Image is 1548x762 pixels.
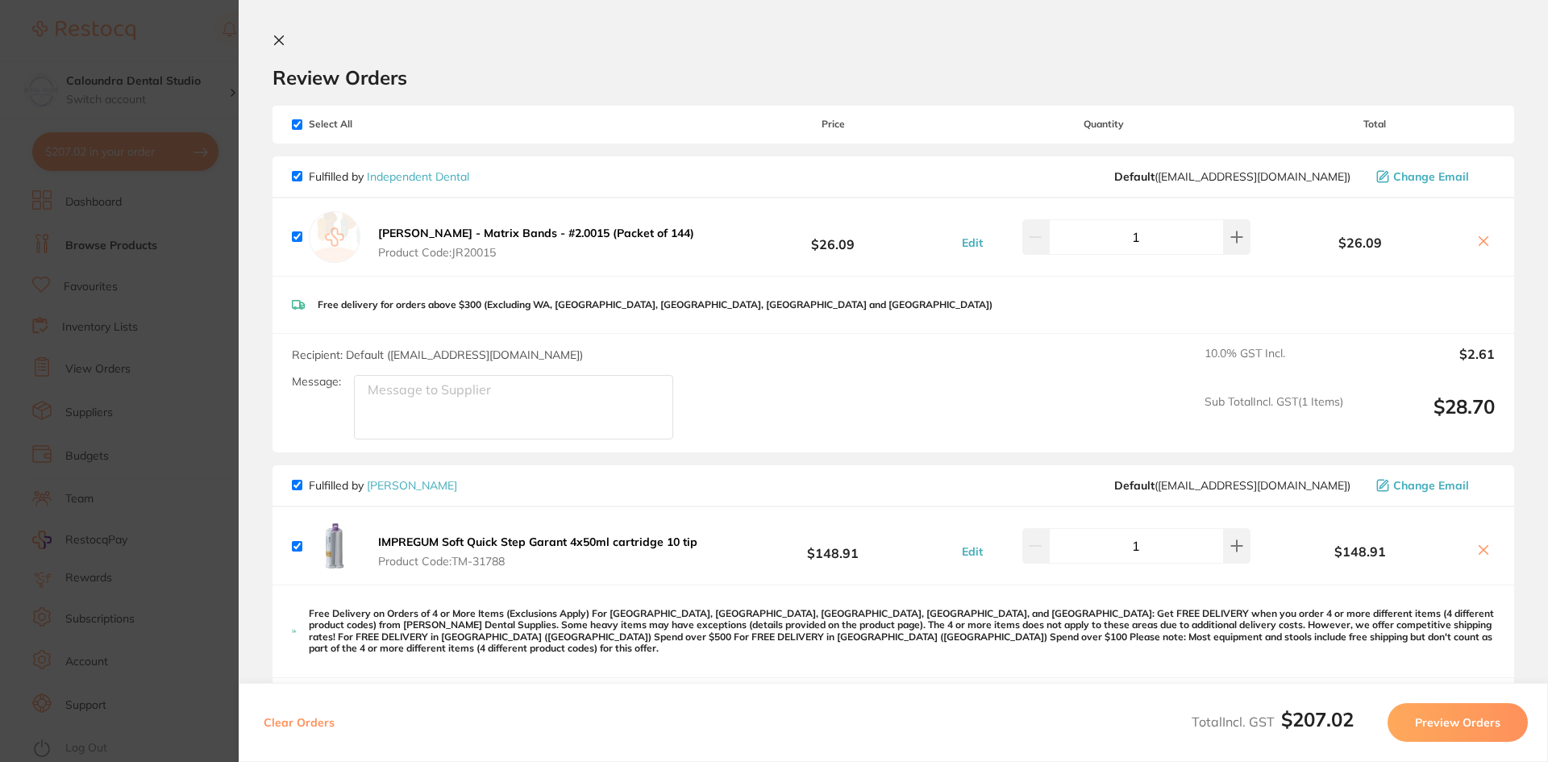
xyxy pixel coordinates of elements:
button: Preview Orders [1388,703,1528,742]
p: Free Delivery on Orders of 4 or More Items (Exclusions Apply) For [GEOGRAPHIC_DATA], [GEOGRAPHIC_... [309,608,1495,655]
span: Change Email [1393,479,1469,492]
span: 10.0 % GST Incl. [1205,347,1343,382]
b: Default [1114,169,1155,184]
output: $2.61 [1356,347,1495,382]
span: Total Incl. GST [1192,714,1354,730]
output: $28.70 [1356,395,1495,439]
p: Fulfilled by [309,170,469,183]
a: [PERSON_NAME] [367,478,457,493]
span: Product Code: JR20015 [378,246,694,259]
b: $148.91 [1255,544,1466,559]
p: Fulfilled by [309,479,457,492]
button: IMPREGUM Soft Quick Step Garant 4x50ml cartridge 10 tip Product Code:TM-31788 [373,535,702,568]
button: Edit [957,235,988,250]
span: Price [713,119,953,130]
a: Independent Dental [367,169,469,184]
img: Profile image for Restocq [36,48,62,74]
b: $26.09 [1255,235,1466,250]
span: Change Email [1393,170,1469,183]
span: save@adamdental.com.au [1114,479,1350,492]
b: [PERSON_NAME] - Matrix Bands - #2.0015 (Packet of 144) [378,226,694,240]
b: Default [1114,478,1155,493]
span: Recipient: Default ( [EMAIL_ADDRESS][DOMAIN_NAME] ) [292,348,583,362]
button: Change Email [1371,478,1495,493]
b: IMPREGUM Soft Quick Step Garant 4x50ml cartridge 10 tip [378,535,697,549]
img: Y3F4aDB6Yw [309,520,360,572]
button: [PERSON_NAME] - Matrix Bands - #2.0015 (Packet of 144) Product Code:JR20015 [373,226,699,260]
p: Free delivery for orders above $300 (Excluding WA, [GEOGRAPHIC_DATA], [GEOGRAPHIC_DATA], [GEOGRAP... [318,299,992,310]
span: Quantity [954,119,1255,130]
button: Clear Orders [259,703,339,742]
span: Select All [292,119,453,130]
button: Change Email [1371,169,1495,184]
b: $148.91 [713,531,953,561]
button: Edit [957,544,988,559]
img: empty.jpg [309,211,360,263]
p: It has been 14 days since you have started your Restocq journey. We wanted to do a check in and s... [70,46,278,62]
div: message notification from Restocq, 3d ago. It has been 14 days since you have started your Restoc... [24,34,298,87]
b: $26.09 [713,222,953,252]
span: Sub Total Incl. GST ( 1 Items) [1205,395,1343,439]
label: Message: [292,375,341,389]
span: Total [1255,119,1495,130]
span: orders@independentdental.com.au [1114,170,1350,183]
b: $207.02 [1281,707,1354,731]
p: Message from Restocq, sent 3d ago [70,62,278,77]
h2: Review Orders [273,65,1514,90]
span: Product Code: TM-31788 [378,555,697,568]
